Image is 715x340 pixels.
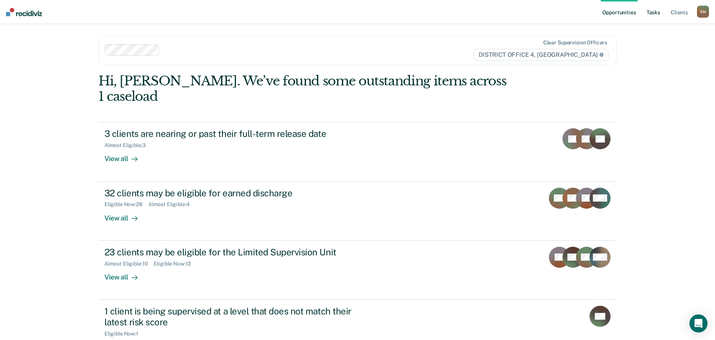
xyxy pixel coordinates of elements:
div: Hi, [PERSON_NAME]. We’ve found some outstanding items across 1 caseload [98,73,513,104]
div: Clear supervision officers [543,39,607,46]
div: View all [104,208,147,222]
div: Eligible Now : 28 [104,201,148,208]
div: Eligible Now : 13 [154,261,197,267]
div: 1 client is being supervised at a level that does not match their latest risk score [104,306,368,328]
div: Almost Eligible : 4 [148,201,196,208]
span: DISTRICT OFFICE 4, [GEOGRAPHIC_DATA] [474,49,609,61]
div: 32 clients may be eligible for earned discharge [104,188,368,199]
img: Recidiviz [6,8,42,16]
a: 32 clients may be eligible for earned dischargeEligible Now:28Almost Eligible:4View all [98,182,617,241]
a: 3 clients are nearing or past their full-term release dateAlmost Eligible:3View all [98,122,617,181]
button: SM [697,6,709,18]
div: Eligible Now : 1 [104,331,144,337]
div: Almost Eligible : 3 [104,142,152,149]
div: View all [104,267,147,281]
div: Almost Eligible : 10 [104,261,154,267]
div: 23 clients may be eligible for the Limited Supervision Unit [104,247,368,258]
div: S M [697,6,709,18]
a: 23 clients may be eligible for the Limited Supervision UnitAlmost Eligible:10Eligible Now:13View all [98,241,617,300]
div: View all [104,149,147,163]
div: 3 clients are nearing or past their full-term release date [104,128,368,139]
div: Open Intercom Messenger [689,314,707,332]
